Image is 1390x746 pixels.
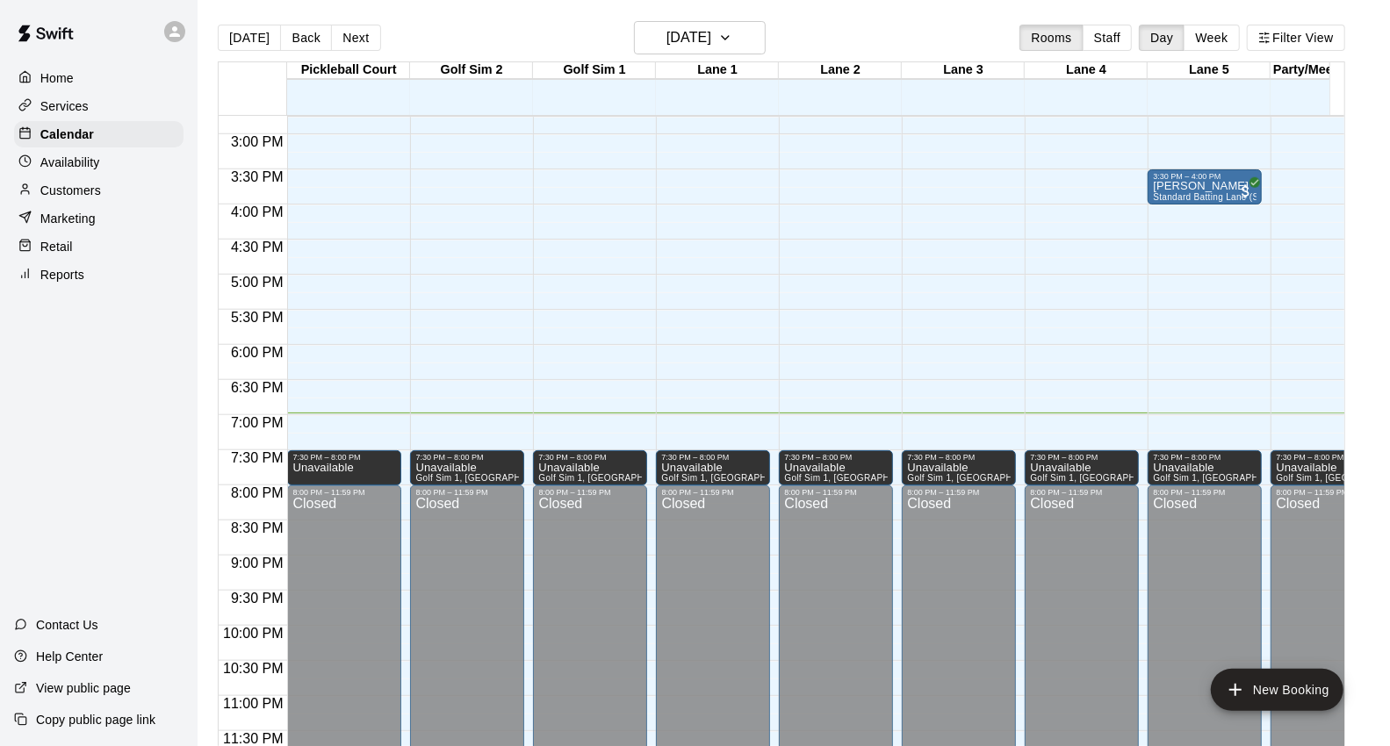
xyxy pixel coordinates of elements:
span: Golf Sim 1, [GEOGRAPHIC_DATA], Party/Meeting Room [415,473,652,483]
div: 7:30 PM – 8:00 PM: Unavailable [410,450,524,485]
span: 4:30 PM [227,240,288,255]
a: Availability [14,149,184,176]
a: Services [14,93,184,119]
button: Filter View [1247,25,1345,51]
div: 7:30 PM – 8:00 PM [907,453,1011,462]
span: Golf Sim 1, [GEOGRAPHIC_DATA], Party/Meeting Room [538,473,774,483]
button: [DATE] [218,25,281,51]
div: 7:30 PM – 8:00 PM: Unavailable [287,450,401,485]
div: 7:30 PM – 8:00 PM: Unavailable [1025,450,1139,485]
div: 7:30 PM – 8:00 PM: Unavailable [533,450,647,485]
div: 7:30 PM – 8:00 PM [784,453,888,462]
p: Services [40,97,89,115]
button: Day [1139,25,1185,51]
span: 5:00 PM [227,275,288,290]
div: 8:00 PM – 11:59 PM [415,488,519,497]
div: 7:30 PM – 8:00 PM [415,453,519,462]
span: 3:00 PM [227,134,288,149]
span: 9:00 PM [227,556,288,570]
span: Standard Batting Lane (Softball or Baseball) [1153,192,1337,202]
span: 6:30 PM [227,380,288,395]
button: Week [1184,25,1239,51]
p: Help Center [36,648,103,665]
div: 8:00 PM – 11:59 PM [1153,488,1257,497]
div: Lane 4 [1025,62,1148,79]
span: 9:30 PM [227,591,288,606]
div: 7:30 PM – 8:00 PM: Unavailable [902,450,1016,485]
a: Home [14,65,184,91]
p: Marketing [40,210,96,227]
div: 7:30 PM – 8:00 PM: Unavailable [656,450,770,485]
div: Golf Sim 1 [533,62,656,79]
p: View public page [36,679,131,697]
span: 8:30 PM [227,520,288,535]
div: Lane 3 [902,62,1025,79]
span: 7:00 PM [227,415,288,430]
span: Golf Sim 1, [GEOGRAPHIC_DATA], Party/Meeting Room [784,473,1020,483]
div: 8:00 PM – 11:59 PM [1030,488,1134,497]
div: Pickleball Court [287,62,410,79]
div: Lane 2 [779,62,902,79]
p: Contact Us [36,616,98,634]
span: 5:30 PM [227,310,288,325]
p: Calendar [40,126,94,143]
button: Next [331,25,380,51]
span: Golf Sim 1, [GEOGRAPHIC_DATA], Party/Meeting Room [1153,473,1389,483]
button: Back [280,25,332,51]
div: 8:00 PM – 11:59 PM [661,488,765,497]
span: Golf Sim 1, [GEOGRAPHIC_DATA], Party/Meeting Room [661,473,897,483]
p: Customers [40,182,101,199]
div: 7:30 PM – 8:00 PM [1153,453,1257,462]
span: Golf Sim 1, [GEOGRAPHIC_DATA], Party/Meeting Room [907,473,1143,483]
span: 7:30 PM [227,450,288,465]
div: 7:30 PM – 8:00 PM [1030,453,1134,462]
div: 8:00 PM – 11:59 PM [1276,488,1379,497]
p: Copy public page link [36,711,155,728]
div: 8:00 PM – 11:59 PM [538,488,642,497]
button: [DATE] [634,21,766,54]
h6: [DATE] [666,25,711,50]
div: 7:30 PM – 8:00 PM [292,453,396,462]
div: 7:30 PM – 8:00 PM [1276,453,1379,462]
div: 8:00 PM – 11:59 PM [292,488,396,497]
div: 7:30 PM – 8:00 PM: Unavailable [779,450,893,485]
span: 10:30 PM [219,661,287,676]
a: Calendar [14,121,184,147]
div: 8:00 PM – 11:59 PM [907,488,1011,497]
a: Retail [14,233,184,260]
div: 7:30 PM – 8:00 PM [538,453,642,462]
button: Staff [1083,25,1133,51]
span: 4:00 PM [227,204,288,219]
p: Reports [40,266,84,283]
div: Golf Sim 2 [410,62,533,79]
span: 6:00 PM [227,345,288,360]
span: 10:00 PM [219,626,287,641]
button: add [1211,669,1343,711]
div: 3:30 PM – 4:00 PM [1153,172,1257,181]
div: 3:30 PM – 4:00 PM: Brandon Boggess [1148,169,1262,204]
a: Reports [14,262,184,288]
a: Customers [14,177,184,204]
span: Golf Sim 1, [GEOGRAPHIC_DATA], Party/Meeting Room [1030,473,1266,483]
div: 7:30 PM – 8:00 PM: Unavailable [1148,450,1262,485]
div: 8:00 PM – 11:59 PM [784,488,888,497]
button: Rooms [1019,25,1083,51]
a: Marketing [14,205,184,232]
div: 7:30 PM – 8:00 PM [661,453,765,462]
span: 11:30 PM [219,731,287,746]
p: Retail [40,238,73,255]
div: Lane 1 [656,62,779,79]
span: 3:30 PM [227,169,288,184]
div: 7:30 PM – 8:00 PM: Unavailable [1271,450,1385,485]
span: 8:00 PM [227,485,288,500]
div: Lane 5 [1148,62,1271,79]
p: Availability [40,154,100,171]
